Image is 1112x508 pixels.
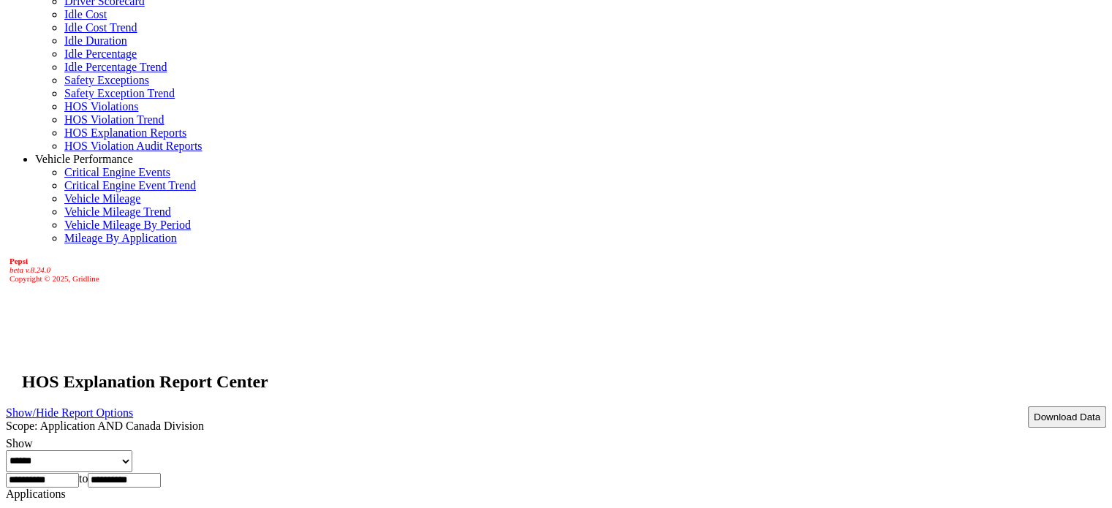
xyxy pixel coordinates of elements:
[6,437,32,450] label: Show
[64,205,171,218] a: Vehicle Mileage Trend
[64,74,149,86] a: Safety Exceptions
[64,126,186,139] a: HOS Explanation Reports
[22,372,1106,392] h2: HOS Explanation Report Center
[10,257,28,265] b: Pepsi
[10,265,50,274] i: beta v.8.24.0
[6,420,204,432] span: Scope: Application AND Canada Division
[64,219,191,231] a: Vehicle Mileage By Period
[1028,406,1106,428] button: Download Data
[6,488,66,500] label: Applications
[64,21,137,34] a: Idle Cost Trend
[6,403,133,422] a: Show/Hide Report Options
[64,8,107,20] a: Idle Cost
[35,153,133,165] a: Vehicle Performance
[64,48,137,60] a: Idle Percentage
[64,166,170,178] a: Critical Engine Events
[64,140,203,152] a: HOS Violation Audit Reports
[79,472,88,485] span: to
[64,113,164,126] a: HOS Violation Trend
[64,100,138,113] a: HOS Violations
[64,179,196,192] a: Critical Engine Event Trend
[64,34,127,47] a: Idle Duration
[64,192,140,205] a: Vehicle Mileage
[64,87,175,99] a: Safety Exception Trend
[64,232,177,244] a: Mileage By Application
[10,257,1106,283] div: Copyright © 2025, Gridline
[64,61,167,73] a: Idle Percentage Trend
